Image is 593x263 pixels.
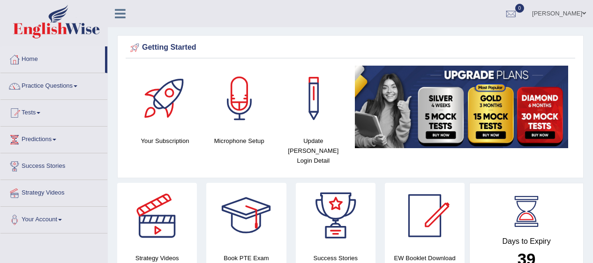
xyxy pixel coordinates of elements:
[0,127,107,150] a: Predictions
[0,46,105,70] a: Home
[206,253,286,263] h4: Book PTE Exam
[355,66,568,148] img: small5.jpg
[0,100,107,123] a: Tests
[133,136,197,146] h4: Your Subscription
[0,180,107,203] a: Strategy Videos
[385,253,465,263] h4: EW Booklet Download
[0,153,107,177] a: Success Stories
[117,253,197,263] h4: Strategy Videos
[0,207,107,230] a: Your Account
[515,4,525,13] span: 0
[281,136,345,165] h4: Update [PERSON_NAME] Login Detail
[0,73,107,97] a: Practice Questions
[128,41,573,55] div: Getting Started
[296,253,375,263] h4: Success Stories
[480,237,573,246] h4: Days to Expiry
[207,136,271,146] h4: Microphone Setup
